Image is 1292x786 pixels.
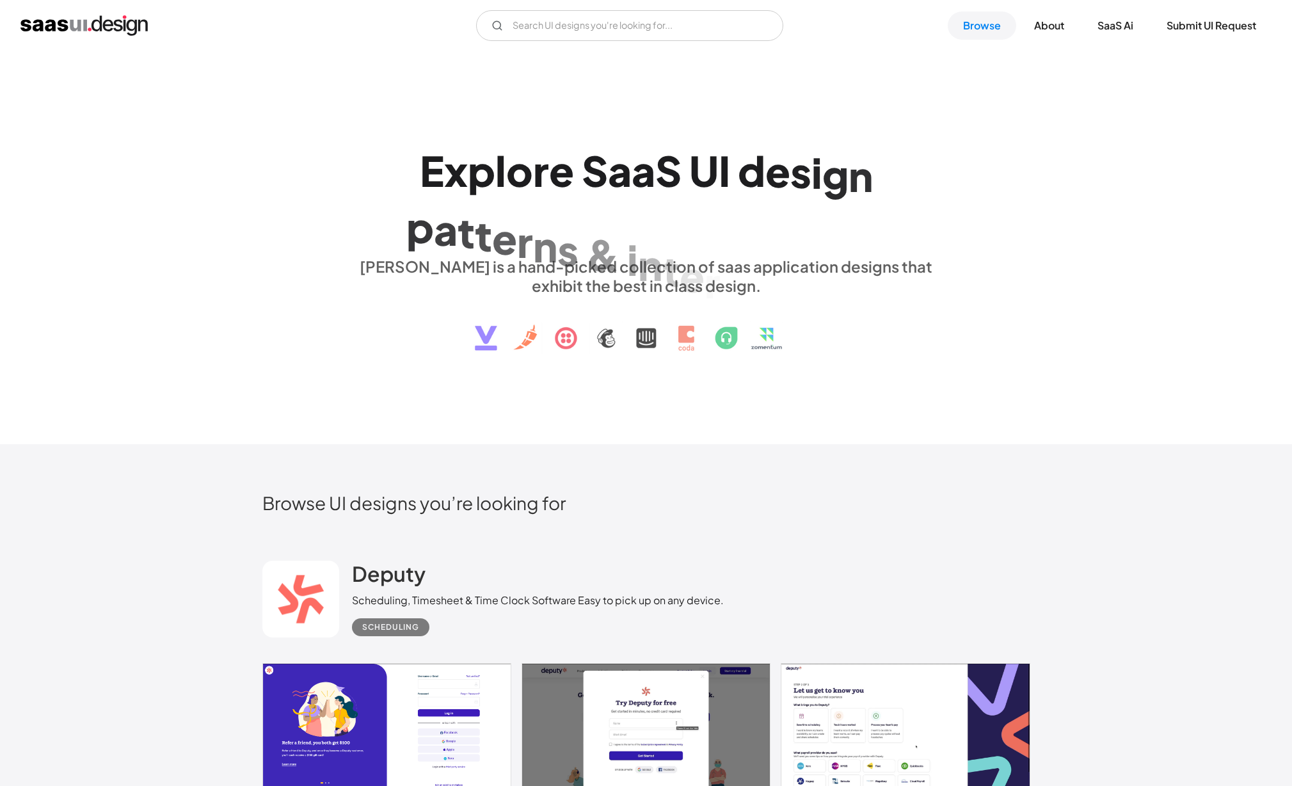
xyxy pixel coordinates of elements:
[680,251,705,300] div: e
[20,15,148,36] a: home
[662,245,680,294] div: t
[811,148,822,197] div: i
[1019,12,1080,40] a: About
[468,146,495,195] div: p
[495,146,506,195] div: l
[1082,12,1149,40] a: SaaS Ai
[476,10,783,41] form: Email Form
[352,146,941,245] h1: Explore SaaS UI design patterns & interactions.
[434,205,458,254] div: a
[849,151,873,200] div: n
[452,295,840,362] img: text, icon, saas logo
[689,146,719,195] div: U
[492,213,517,262] div: e
[420,146,444,195] div: E
[586,230,619,279] div: &
[476,10,783,41] input: Search UI designs you're looking for...
[406,202,434,252] div: p
[582,146,608,195] div: S
[533,221,557,270] div: n
[822,149,849,198] div: g
[506,146,533,195] div: o
[638,240,662,289] div: n
[517,217,533,266] div: r
[262,492,1030,514] h2: Browse UI designs you’re looking for
[738,146,765,195] div: d
[705,257,721,307] div: r
[549,146,574,195] div: e
[352,257,941,295] div: [PERSON_NAME] is a hand-picked collection of saas application designs that exhibit the best in cl...
[719,146,730,195] div: I
[765,147,790,196] div: e
[352,593,724,608] div: Scheduling, Timesheet & Time Clock Software Easy to pick up on any device.
[948,12,1016,40] a: Browse
[475,210,492,259] div: t
[790,147,811,196] div: s
[1151,12,1272,40] a: Submit UI Request
[458,207,475,257] div: t
[362,620,419,635] div: Scheduling
[533,146,549,195] div: r
[608,146,632,195] div: a
[632,146,655,195] div: a
[627,234,638,284] div: i
[655,146,682,195] div: S
[352,561,426,586] h2: Deputy
[352,561,426,593] a: Deputy
[444,146,468,195] div: x
[557,225,578,275] div: s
